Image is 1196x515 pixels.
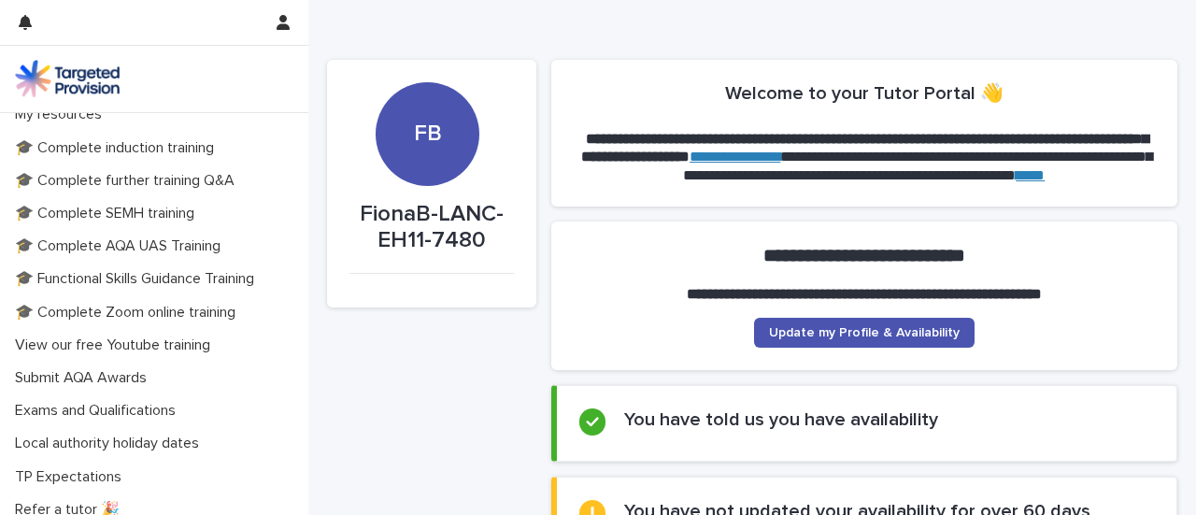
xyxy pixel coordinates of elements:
p: FionaB-LANC-EH11-7480 [349,201,514,255]
p: 🎓 Complete further training Q&A [7,172,249,190]
p: 🎓 Complete induction training [7,139,229,157]
h2: You have told us you have availability [624,408,938,431]
h2: Welcome to your Tutor Portal 👋 [725,82,1004,105]
p: Submit AQA Awards [7,369,162,387]
p: 🎓 Complete SEMH training [7,205,209,222]
img: M5nRWzHhSzIhMunXDL62 [15,60,120,97]
p: 🎓 Complete AQA UAS Training [7,237,235,255]
p: 🎓 Functional Skills Guidance Training [7,270,269,288]
p: View our free Youtube training [7,336,225,354]
p: Exams and Qualifications [7,402,191,420]
p: My resources [7,106,117,123]
p: TP Expectations [7,468,136,486]
p: Local authority holiday dates [7,435,214,452]
p: 🎓 Complete Zoom online training [7,304,250,322]
span: Update my Profile & Availability [769,326,960,339]
div: FB [376,17,479,147]
a: Update my Profile & Availability [754,318,975,348]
